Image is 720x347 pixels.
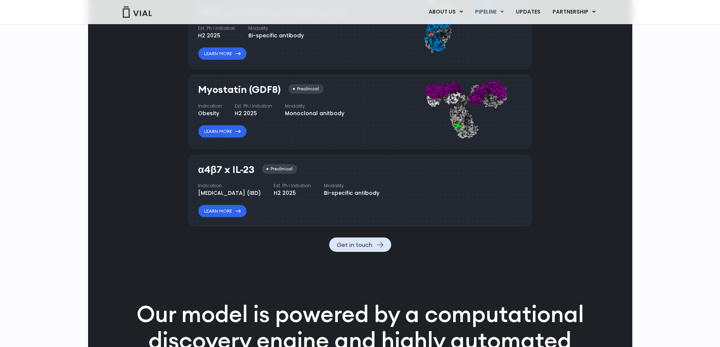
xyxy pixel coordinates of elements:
a: Get in touch [329,238,391,252]
h4: Indication [198,182,261,189]
h3: α4β7 x IL-23 [198,164,254,175]
a: ABOUT USMenu Toggle [423,6,469,19]
a: Learn More [198,47,247,60]
div: Bi-specific antibody [248,32,304,40]
h4: Est. Ph I Initiation [274,182,311,189]
div: H2 2025 [235,109,272,117]
h4: Indication [198,103,222,109]
img: Vial Logo [122,6,152,18]
a: Learn More [198,125,247,138]
div: H2 2025 [198,32,235,40]
h4: Modality [285,103,344,109]
h3: Myostatin (GDF8) [198,84,281,95]
a: Learn More [198,205,247,217]
div: Bi-specific antibody [324,189,379,197]
div: [MEDICAL_DATA] (IBD) [198,189,261,197]
div: Preclinical [288,84,324,94]
a: UPDATES [510,6,546,19]
h4: Modality [324,182,379,189]
a: PARTNERSHIPMenu Toggle [547,6,602,19]
h4: Est. Ph I Initiation [235,103,272,109]
div: Preclinical [262,164,297,174]
a: PIPELINEMenu Toggle [469,6,509,19]
h4: Est. Ph I Initiation [198,25,235,32]
div: Monoclonal anitbody [285,109,344,117]
h4: Modality [248,25,304,32]
div: H2 2025 [274,189,311,197]
div: Obesity [198,109,222,117]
